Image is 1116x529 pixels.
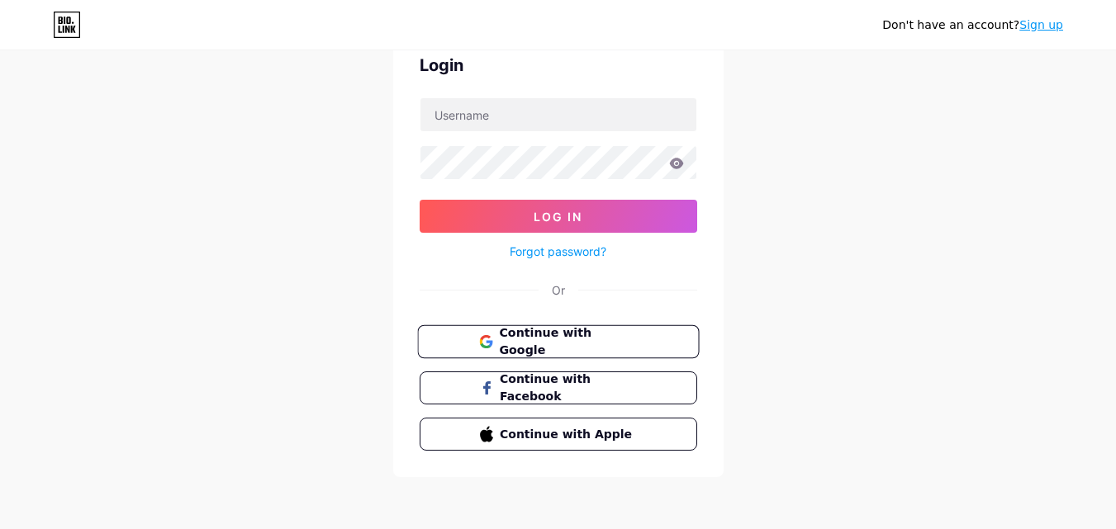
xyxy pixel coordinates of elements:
button: Continue with Apple [420,418,697,451]
div: Or [552,281,565,299]
span: Log In [534,210,582,224]
button: Log In [420,200,697,233]
div: Don't have an account? [882,17,1063,34]
a: Sign up [1019,18,1063,31]
span: Continue with Google [499,324,637,360]
span: Continue with Facebook [500,371,636,405]
button: Continue with Google [417,325,699,359]
div: Login [420,53,697,78]
button: Continue with Facebook [420,371,697,404]
a: Continue with Google [420,325,697,358]
input: Username [420,98,696,131]
a: Forgot password? [510,243,606,260]
span: Continue with Apple [500,426,636,443]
